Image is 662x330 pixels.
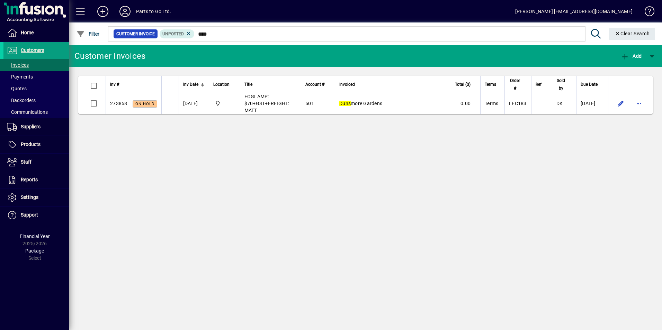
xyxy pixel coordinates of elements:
button: Clear [609,28,655,40]
a: Home [3,24,69,42]
span: Settings [21,194,38,200]
span: Communications [7,109,48,115]
div: Due Date [581,81,604,88]
span: Quotes [7,86,27,91]
span: Title [244,81,252,88]
span: Clear Search [615,31,650,36]
span: Add [621,53,642,59]
a: Communications [3,106,69,118]
span: Filter [77,31,100,37]
span: Products [21,141,41,147]
span: Terms [485,81,496,88]
div: Total ($) [443,81,477,88]
span: Package [25,248,44,254]
div: Customer Invoices [74,51,145,62]
span: DK [556,101,563,106]
div: Sold by [556,77,572,92]
div: Inv Date [183,81,205,88]
a: Invoices [3,59,69,71]
button: Add [619,50,643,62]
td: [DATE] [576,93,608,114]
span: FOGLAMP: $70+GST+FREIGHT: MATT [244,94,289,113]
span: LEC183 [509,101,527,106]
td: [DATE] [179,93,209,114]
span: Home [21,30,34,35]
span: Support [21,212,38,218]
a: Knowledge Base [639,1,653,24]
span: Customers [21,47,44,53]
span: Suppliers [21,124,41,129]
span: Total ($) [455,81,471,88]
span: 501 [305,101,314,106]
mat-chip: Customer Invoice Status: Unposted [160,29,195,38]
span: Staff [21,159,32,165]
span: Payments [7,74,33,80]
button: Add [92,5,114,18]
span: Reports [21,177,38,182]
div: [PERSON_NAME] [EMAIL_ADDRESS][DOMAIN_NAME] [515,6,633,17]
a: Settings [3,189,69,206]
em: Duns [339,101,351,106]
div: Location [213,81,236,88]
a: Quotes [3,83,69,94]
span: Sold by [556,77,566,92]
div: Parts to Go Ltd. [136,6,171,17]
span: more Gardens [339,101,382,106]
button: Profile [114,5,136,18]
a: Products [3,136,69,153]
span: Account # [305,81,324,88]
span: Order # [509,77,521,92]
span: Financial Year [20,233,50,239]
div: Invoiced [339,81,435,88]
div: Order # [509,77,527,92]
span: 273858 [110,101,127,106]
div: Account # [305,81,331,88]
a: Reports [3,171,69,189]
a: Backorders [3,94,69,106]
span: Due Date [581,81,598,88]
span: Terms [485,101,498,106]
a: Payments [3,71,69,83]
span: Invoices [7,62,29,68]
span: On hold [135,102,154,106]
span: DAE - Bulk Store [213,100,236,107]
span: Ref [536,81,542,88]
button: More options [633,98,644,109]
div: Inv # [110,81,157,88]
span: Customer Invoice [116,30,155,37]
a: Support [3,207,69,224]
div: Ref [536,81,548,88]
a: Staff [3,154,69,171]
span: Backorders [7,98,36,103]
button: Edit [615,98,626,109]
td: 0.00 [439,93,480,114]
a: Suppliers [3,118,69,136]
button: Filter [75,28,101,40]
div: Title [244,81,297,88]
span: Unposted [162,31,184,36]
span: Location [213,81,230,88]
span: Inv Date [183,81,198,88]
span: Invoiced [339,81,355,88]
span: Inv # [110,81,119,88]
